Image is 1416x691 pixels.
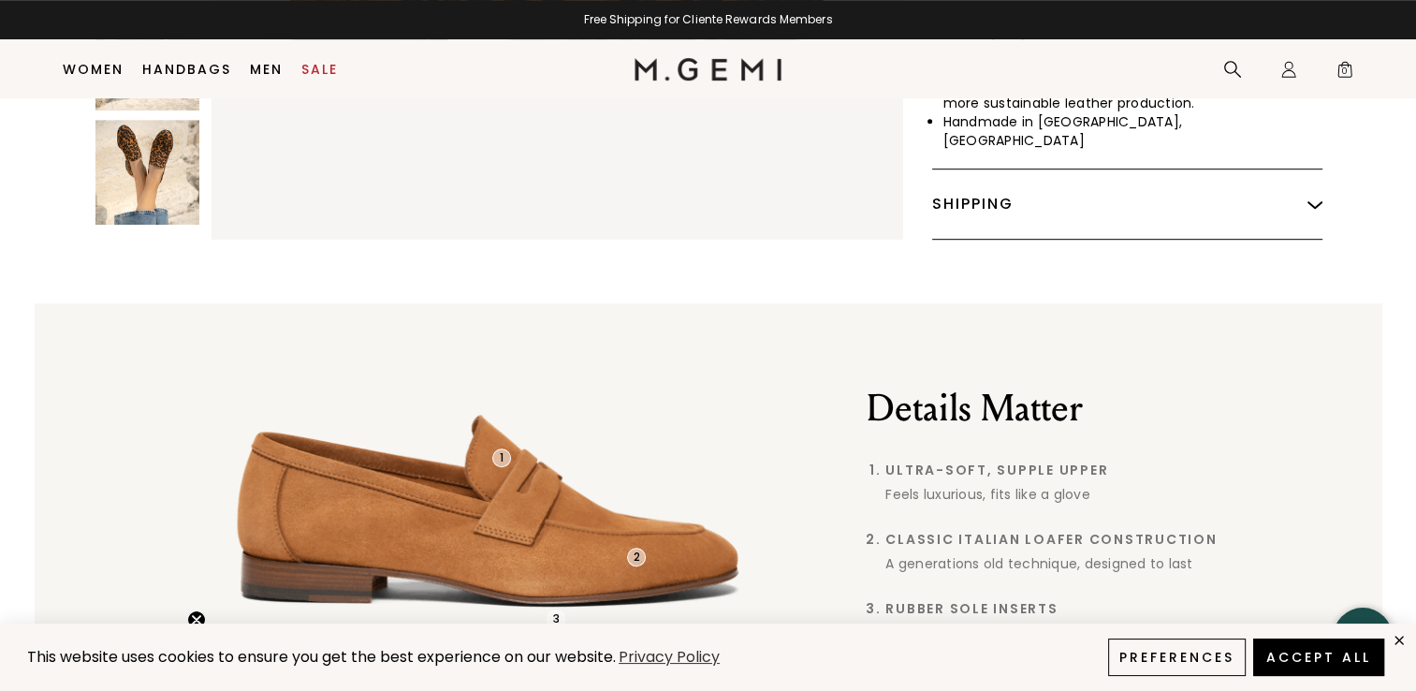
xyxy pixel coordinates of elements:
[943,112,1322,150] li: Handmade in [GEOGRAPHIC_DATA], [GEOGRAPHIC_DATA]
[547,610,565,628] div: 3
[1392,633,1407,648] div: close
[492,448,511,467] div: 1
[635,58,781,81] img: M.Gemi
[885,601,1243,616] span: Rubber Sole Inserts
[250,62,283,77] a: Men
[885,485,1243,504] div: Feels luxurious, fits like a glove
[867,386,1243,431] h2: Details Matter
[301,62,338,77] a: Sale
[1108,639,1246,676] button: Preferences
[27,646,616,668] span: This website uses cookies to ensure you get the best experience on our website.
[1336,64,1354,82] span: 0
[142,62,231,77] a: Handbags
[616,646,723,669] a: Privacy Policy (opens in a new tab)
[95,120,200,225] img: The Sacca Donna
[885,532,1243,547] span: Classic Italian Loafer Construction
[627,548,646,566] div: 2
[932,169,1322,239] div: Shipping
[63,62,124,77] a: Women
[885,463,1243,478] span: Ultra-Soft, Supple Upper
[1253,639,1384,676] button: Accept All
[885,554,1243,573] div: A generations old technique, designed to last
[187,610,206,629] button: Close teaser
